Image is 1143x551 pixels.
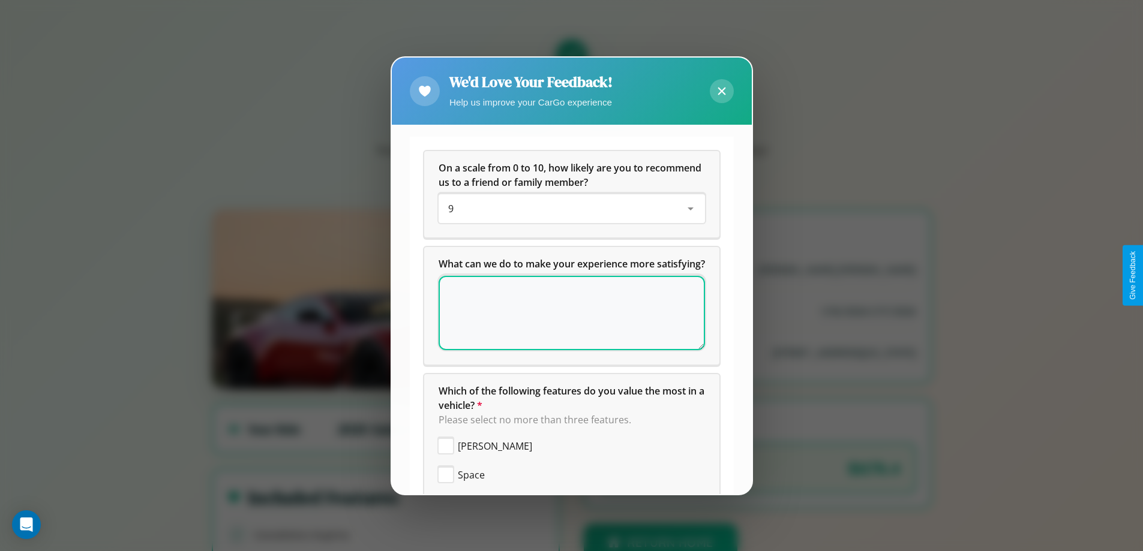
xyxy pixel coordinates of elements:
[439,194,705,223] div: On a scale from 0 to 10, how likely are you to recommend us to a friend or family member?
[439,257,705,270] span: What can we do to make your experience more satisfying?
[1129,251,1137,300] div: Give Feedback
[439,161,704,189] span: On a scale from 0 to 10, how likely are you to recommend us to a friend or family member?
[424,151,719,237] div: On a scale from 0 to 10, how likely are you to recommend us to a friend or family member?
[439,161,705,189] h5: On a scale from 0 to 10, how likely are you to recommend us to a friend or family member?
[449,94,613,110] p: Help us improve your CarGo experience
[458,468,485,482] span: Space
[439,384,707,412] span: Which of the following features do you value the most in a vehicle?
[439,413,631,426] span: Please select no more than three features.
[458,439,532,453] span: [PERSON_NAME]
[12,510,41,539] div: Open Intercom Messenger
[449,72,613,92] h2: We'd Love Your Feedback!
[448,202,454,215] span: 9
